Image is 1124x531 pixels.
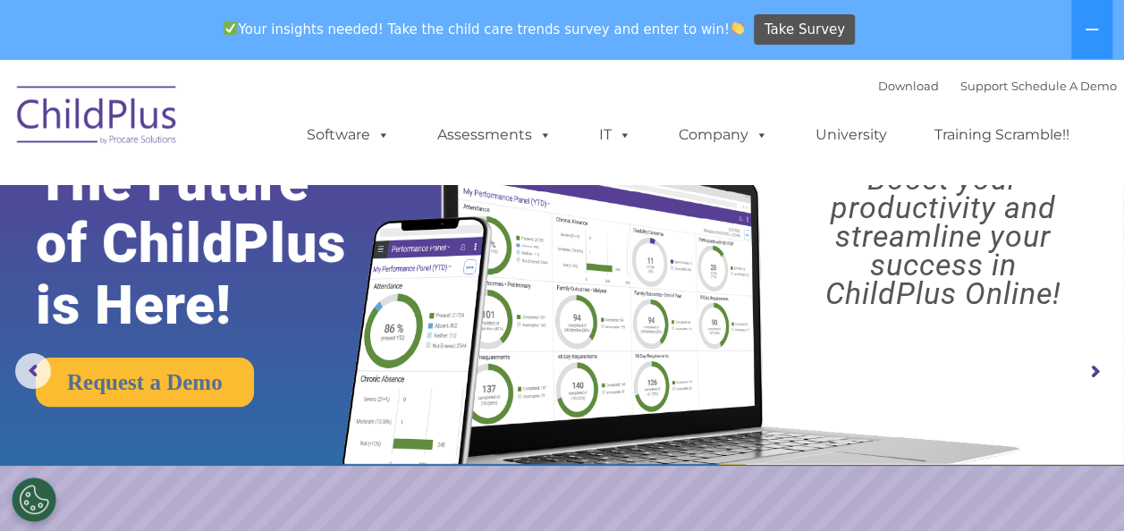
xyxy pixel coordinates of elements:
a: Take Survey [754,14,855,46]
font: | [878,79,1117,93]
a: University [798,117,905,153]
span: Phone number [249,191,325,205]
img: ✅ [224,21,237,35]
a: Request a Demo [36,358,254,407]
a: Training Scramble!! [917,117,1087,153]
span: Last name [249,118,303,131]
a: Schedule A Demo [1011,79,1117,93]
a: Download [878,79,939,93]
a: IT [581,117,649,153]
rs-layer: The Future of ChildPlus is Here! [36,151,394,336]
button: Cookies Settings [12,477,56,522]
img: 👏 [731,21,744,35]
span: Your insights needed! Take the child care trends survey and enter to win! [216,12,752,46]
a: Company [661,117,786,153]
img: ChildPlus by Procare Solutions [8,73,187,163]
a: Assessments [419,117,570,153]
rs-layer: Boost your productivity and streamline your success in ChildPlus Online! [776,164,1110,308]
a: Software [289,117,408,153]
span: Take Survey [765,14,845,46]
a: Support [960,79,1008,93]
